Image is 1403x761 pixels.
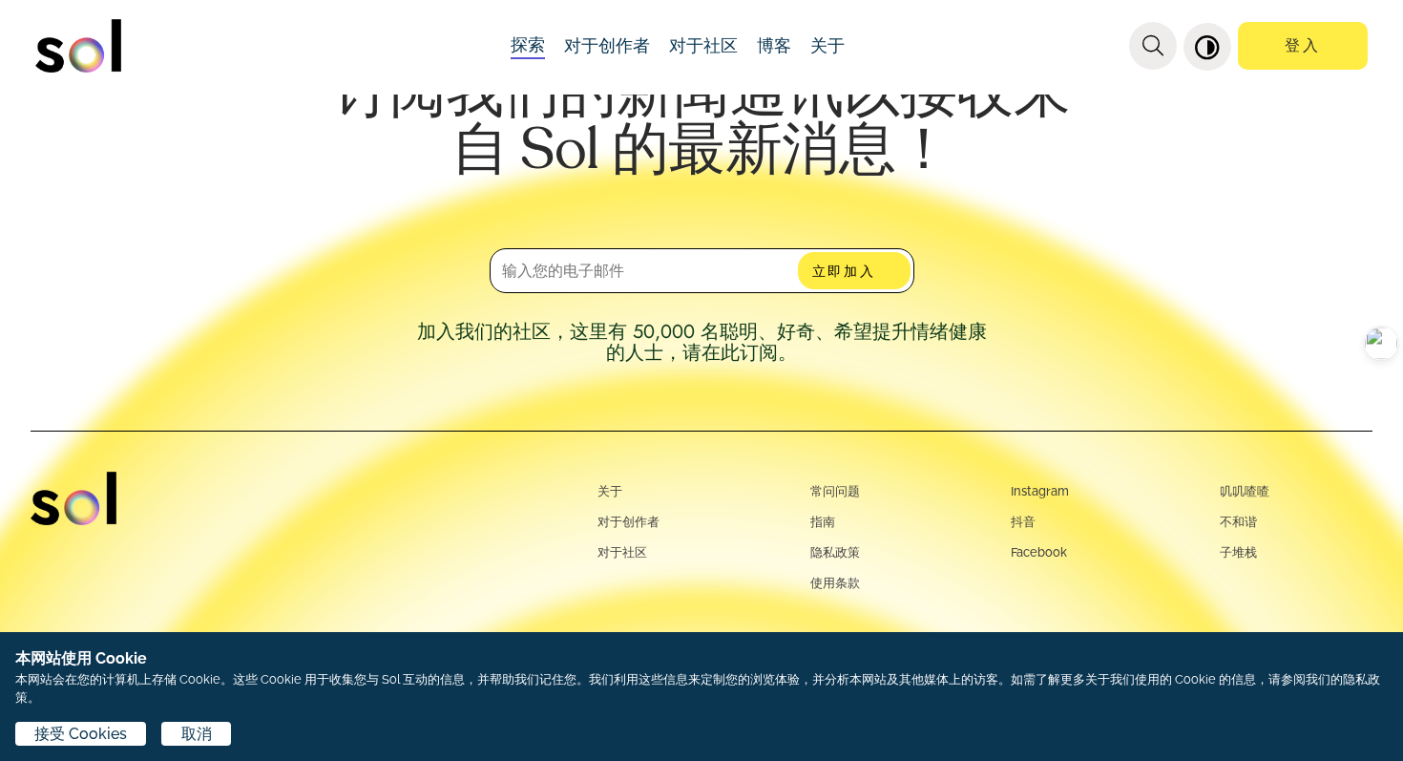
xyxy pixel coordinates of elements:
a: 对于创作者 [564,33,650,58]
font: 登入 [1285,34,1321,56]
a: 抖音 [1011,515,1036,529]
font: 取消 [181,725,212,743]
font: 像素 [38,140,69,157]
button: 接受 Cookies [15,722,146,746]
button: 立即加入 [798,252,911,289]
a: Facebook [1011,545,1067,560]
a: 探索 [511,32,545,59]
a: 对于创作者 [597,515,660,529]
a: 叽叽喳喳 [1220,484,1269,498]
a: 关于 [597,484,622,498]
a: 子堆栈 [1220,545,1257,560]
font: 本网站使用 Cookie [15,649,147,667]
a: Instagram [1011,484,1069,498]
font: 字体大小 [8,120,69,137]
font: 加入我们的社区，这里有 50,000 名聪明、好奇、希望提升情绪健康的人士，请在此订阅。 [417,318,987,367]
a: 博客 [757,33,791,58]
a: Back to Top [29,25,103,41]
a: 关于 [810,33,845,58]
input: 输入您的电子邮件 [490,248,914,293]
img: 索尔 [31,472,116,525]
font: 风格 [8,62,44,82]
a: 对于社区 [597,545,647,560]
a: 指南 [810,515,835,529]
div: Outline [8,8,279,25]
a: 登入 [1238,22,1368,70]
font: 立即加入 [812,262,876,281]
font: 本网站会在您的计算机上存储 Cookie。这些 Cookie 用于收集您与 Sol 互动的信息，并帮助我们记住您。我们利用这些信息来定制您的浏览体验，并分析本网站及其他媒体上的访客。如需了解更多... [15,672,1380,705]
a: 对于社区 [669,33,738,58]
nav: 主导航 [35,12,1369,79]
a: 使用条款 [810,576,860,590]
a: 不和谐 [1220,515,1257,529]
font: 探索 [511,32,545,57]
a: 隐私政策 [810,545,860,560]
img: 标识 [35,19,121,73]
font: 18 [23,140,38,157]
font: 订阅我们的新闻通讯以接收来自 Sol 的最新消息！ [333,67,1070,181]
button: 取消 [161,722,230,746]
a: 常问问题 [810,484,860,498]
font: 接受 Cookies [34,725,127,743]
